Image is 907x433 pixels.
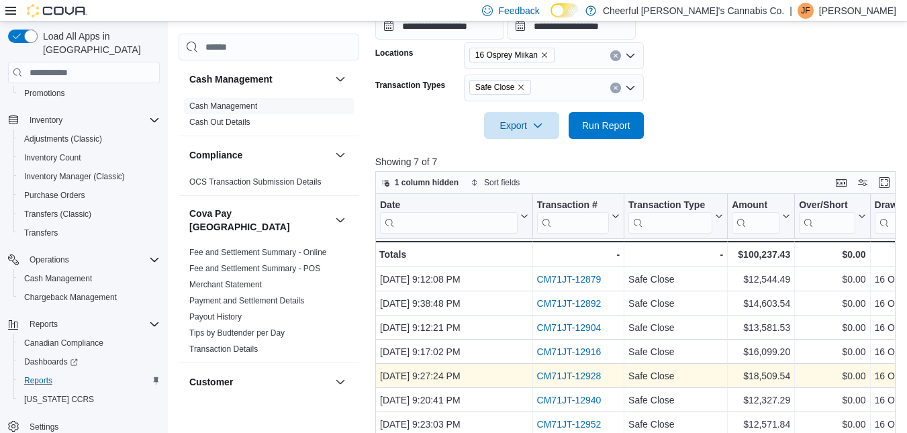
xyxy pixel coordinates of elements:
div: [DATE] 9:23:03 PM [380,416,528,432]
div: $12,571.84 [732,416,790,432]
button: Transfers (Classic) [13,205,165,224]
button: Cash Management [189,73,330,86]
span: Adjustments (Classic) [24,134,102,144]
span: Inventory Count [24,152,81,163]
a: Dashboards [19,354,83,370]
span: Cash Management [19,271,160,287]
div: Date [380,199,518,212]
div: [DATE] 9:38:48 PM [380,295,528,311]
span: Export [492,112,551,139]
span: Transaction Details [189,344,258,354]
a: Merchant Statement [189,280,262,289]
span: Promotions [19,85,160,101]
h3: Compliance [189,148,242,162]
span: Transfers [24,228,58,238]
button: Date [380,199,528,234]
button: 1 column hidden [376,175,464,191]
label: Transaction Types [375,80,445,91]
span: Operations [24,252,160,268]
span: Load All Apps in [GEOGRAPHIC_DATA] [38,30,160,56]
button: Inventory [24,112,68,128]
span: Cash Out Details [189,117,250,128]
span: Canadian Compliance [19,335,160,351]
span: Transfers (Classic) [24,209,91,220]
a: [US_STATE] CCRS [19,391,99,407]
div: Safe Close [628,416,723,432]
a: Dashboards [13,352,165,371]
div: $0.00 [799,392,865,408]
button: Display options [855,175,871,191]
a: Inventory Count [19,150,87,166]
button: Cova Pay [GEOGRAPHIC_DATA] [189,207,330,234]
button: Open list of options [625,83,636,93]
div: Over/Short [799,199,855,234]
button: Customer [332,374,348,390]
span: Purchase Orders [24,190,85,201]
a: CM71JT-12952 [536,419,601,430]
span: Inventory Manager (Classic) [24,171,125,182]
span: 16 Osprey Miikan [475,48,538,62]
a: Cash Management [19,271,97,287]
div: Safe Close [628,344,723,360]
a: Transaction Details [189,344,258,354]
div: $0.00 [799,320,865,336]
span: Purchase Orders [19,187,160,203]
div: Safe Close [628,320,723,336]
span: Dashboards [24,356,78,367]
button: Reports [24,316,63,332]
span: Canadian Compliance [24,338,103,348]
div: Over/Short [799,199,855,212]
span: Dashboards [19,354,160,370]
div: Cova Pay [GEOGRAPHIC_DATA] [179,244,359,363]
button: Promotions [13,84,165,103]
span: 1 column hidden [395,177,459,188]
div: Transaction Type [628,199,712,212]
button: Remove Safe Close from selection in this group [517,83,525,91]
button: Cash Management [13,269,165,288]
button: Amount [732,199,790,234]
span: JF [801,3,810,19]
p: [PERSON_NAME] [819,3,896,19]
span: Inventory [24,112,160,128]
div: Totals [379,246,528,262]
div: - [536,246,620,262]
div: Transaction Type [628,199,712,234]
div: $14,603.54 [732,295,790,311]
p: | [790,3,792,19]
div: Transaction # URL [536,199,609,234]
div: Cash Management [179,98,359,136]
button: Enter fullscreen [876,175,892,191]
span: Inventory Count [19,150,160,166]
button: Remove 16 Osprey Miikan from selection in this group [540,51,548,59]
button: Inventory [3,111,165,130]
a: Adjustments (Classic) [19,131,107,147]
h3: Customer [189,375,233,389]
a: CM71JT-12904 [536,322,601,333]
button: [US_STATE] CCRS [13,390,165,409]
h3: Cash Management [189,73,273,86]
div: Safe Close [628,392,723,408]
div: Safe Close [628,368,723,384]
span: Reports [19,373,160,389]
span: Reports [24,375,52,386]
button: Transaction Type [628,199,723,234]
a: Purchase Orders [19,187,91,203]
div: $0.00 [799,368,865,384]
p: Cheerful [PERSON_NAME]'s Cannabis Co. [603,3,784,19]
button: Reports [3,315,165,334]
span: Payout History [189,311,242,322]
a: Cash Out Details [189,117,250,127]
div: $12,544.49 [732,271,790,287]
div: Safe Close [628,271,723,287]
button: Run Report [569,112,644,139]
button: Inventory Manager (Classic) [13,167,165,186]
span: Operations [30,254,69,265]
div: [DATE] 9:12:08 PM [380,271,528,287]
button: Operations [24,252,75,268]
button: Compliance [189,148,330,162]
span: Fee and Settlement Summary - Online [189,247,327,258]
a: Chargeback Management [19,289,122,305]
button: Adjustments (Classic) [13,130,165,148]
button: Export [484,112,559,139]
span: Chargeback Management [19,289,160,305]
